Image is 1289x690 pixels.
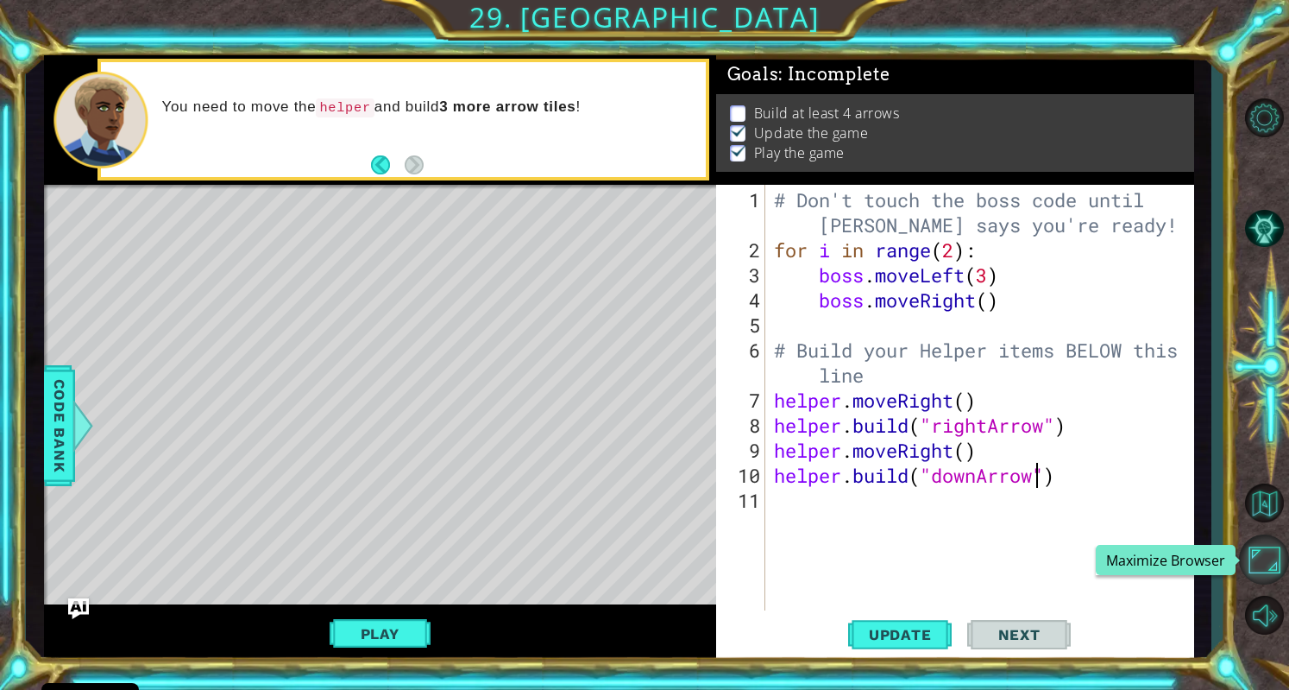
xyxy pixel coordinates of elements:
code: helper [316,98,374,117]
div: 4 [720,288,765,313]
div: 7 [720,388,765,413]
button: Level Options [1239,93,1289,143]
p: Play the game [754,143,845,162]
div: 9 [720,438,765,463]
img: Check mark for checkbox [730,123,747,137]
p: Build at least 4 arrows [754,104,900,123]
p: You need to move the and build ! [161,98,694,117]
span: Next [981,626,1058,643]
button: Play [330,617,431,650]
p: Update the game [754,123,868,142]
button: AI Hint [1239,204,1289,254]
button: Maximize Browser [1239,535,1289,585]
span: Update [852,626,949,643]
span: Code Bank [46,373,73,478]
div: 11 [720,488,765,513]
a: Back to Map [1239,475,1289,532]
button: Back to Map [1239,478,1289,528]
div: 2 [720,237,765,263]
span: : Incomplete [778,64,890,85]
div: 3 [720,263,765,288]
button: Next [405,155,424,174]
button: Back [371,155,405,174]
div: Maximize Browser [1096,545,1236,575]
button: Mute [1239,590,1289,640]
button: Next [967,611,1071,659]
div: 8 [720,413,765,438]
strong: 3 more arrow tiles [439,98,575,115]
div: 10 [720,463,765,488]
div: 5 [720,313,765,338]
span: Goals [727,64,890,85]
img: Check mark for checkbox [730,143,747,157]
button: Update [848,611,952,659]
button: Ask AI [68,598,89,619]
div: 1 [720,187,765,237]
div: 6 [720,338,765,388]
